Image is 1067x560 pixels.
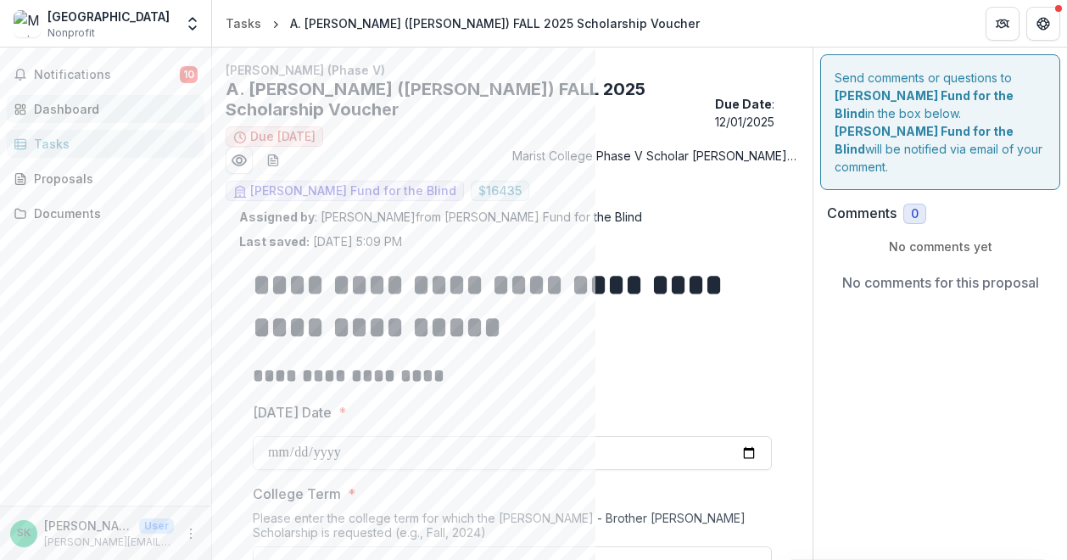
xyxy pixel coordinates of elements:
[34,204,191,222] div: Documents
[139,518,174,534] p: User
[219,11,707,36] nav: breadcrumb
[290,14,700,32] div: A. [PERSON_NAME] ([PERSON_NAME]) FALL 2025 Scholarship Voucher
[239,208,785,226] p: : [PERSON_NAME] from [PERSON_NAME] Fund for the Blind
[1026,7,1060,41] button: Get Help
[226,79,708,120] h2: A. [PERSON_NAME] ([PERSON_NAME]) FALL 2025 Scholarship Voucher
[181,7,204,41] button: Open entity switcher
[512,147,799,174] span: Marist College Phase V Scholar [PERSON_NAME] FALL 2025 Scholarship Voucher
[253,402,332,423] p: [DATE] Date
[17,528,31,539] div: Scott Khare
[835,124,1014,156] strong: [PERSON_NAME] Fund for the Blind
[986,7,1020,41] button: Partners
[7,199,204,227] a: Documents
[226,147,253,174] button: Preview 26ea84df-2d6e-40d4-8800-d8550c6bec5b.pdf
[34,68,180,82] span: Notifications
[7,130,204,158] a: Tasks
[239,210,315,224] strong: Assigned by
[47,25,95,41] span: Nonprofit
[715,97,772,111] strong: Due Date
[478,184,522,199] span: $ 16435
[44,535,174,550] p: [PERSON_NAME][EMAIL_ADDRESS][PERSON_NAME][DOMAIN_NAME]
[239,232,402,250] p: [DATE] 5:09 PM
[842,272,1039,293] p: No comments for this proposal
[7,61,204,88] button: Notifications10
[820,54,1060,190] div: Send comments or questions to in the box below. will be notified via email of your comment.
[14,10,41,37] img: Marist University
[260,147,287,174] button: download-word-button
[226,14,261,32] div: Tasks
[34,135,191,153] div: Tasks
[44,517,132,535] p: [PERSON_NAME]
[180,66,198,83] span: 10
[239,234,310,249] strong: Last saved:
[181,524,201,544] button: More
[226,61,799,79] p: [PERSON_NAME] (Phase V)
[7,95,204,123] a: Dashboard
[250,184,456,199] span: [PERSON_NAME] Fund for the Blind
[835,88,1014,120] strong: [PERSON_NAME] Fund for the Blind
[250,130,316,144] span: Due [DATE]
[911,207,919,221] span: 0
[715,95,799,131] p: : 12/01/2025
[253,511,772,546] div: Please enter the college term for which the [PERSON_NAME] - Brother [PERSON_NAME] Scholarship is ...
[34,170,191,188] div: Proposals
[827,205,897,221] h2: Comments
[253,484,341,504] p: College Term
[47,8,170,25] div: [GEOGRAPHIC_DATA]
[34,100,191,118] div: Dashboard
[219,11,268,36] a: Tasks
[827,238,1053,255] p: No comments yet
[7,165,204,193] a: Proposals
